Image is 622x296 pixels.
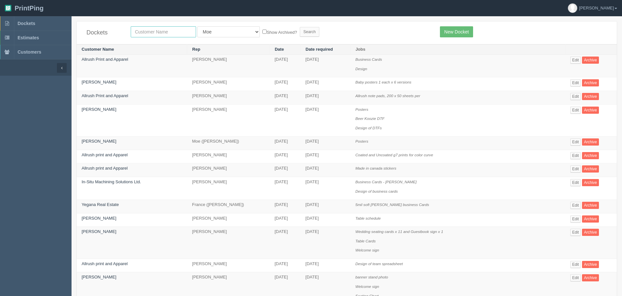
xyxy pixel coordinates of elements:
span: Customers [18,49,41,55]
td: [DATE] [270,213,300,227]
a: Edit [570,138,581,146]
a: Yegana Real Estate [82,202,119,207]
i: Wedding seating cards x 11 and Guestbook sign x 1 [355,229,443,234]
a: Edit [570,179,581,186]
a: Archive [582,79,599,86]
a: Archive [582,179,599,186]
a: Archive [582,215,599,223]
a: Archive [582,107,599,114]
td: [DATE] [300,77,351,91]
a: Edit [570,229,581,236]
td: [DATE] [270,227,300,259]
i: Beer Koozie DTF [355,116,385,121]
a: Archive [582,57,599,64]
a: Allrush Print and Apparel [82,57,128,62]
a: Edit [570,79,581,86]
a: Allrush print and Apparel [82,152,128,157]
td: [DATE] [270,104,300,136]
a: New Docket [440,26,473,37]
a: Edit [570,165,581,173]
i: Coated and Uncoated g7 prints for color curve [355,153,433,157]
a: Archive [582,93,599,100]
td: [PERSON_NAME] [187,77,270,91]
td: [PERSON_NAME] [187,150,270,163]
i: 5mil soft [PERSON_NAME] business Cards [355,202,429,207]
td: France ([PERSON_NAME]) [187,200,270,213]
a: Allrush print and Apparel [82,166,128,171]
td: [DATE] [300,177,351,199]
a: Edit [570,274,581,281]
td: Moe ([PERSON_NAME]) [187,136,270,150]
a: Date required [306,47,333,52]
a: [PERSON_NAME] [82,229,116,234]
td: [PERSON_NAME] [187,227,270,259]
i: Made in canada stickers [355,166,396,170]
th: Jobs [351,44,565,55]
label: Show Archived? [262,28,297,36]
a: Edit [570,202,581,209]
a: Edit [570,93,581,100]
a: Edit [570,261,581,268]
td: [DATE] [300,227,351,259]
td: [DATE] [270,77,300,91]
td: [DATE] [270,150,300,163]
td: [DATE] [270,136,300,150]
td: [PERSON_NAME] [187,177,270,199]
i: Table Cards [355,239,376,243]
a: [PERSON_NAME] [82,275,116,279]
a: Archive [582,152,599,159]
td: [DATE] [300,259,351,272]
i: Design of business cards [355,189,398,193]
a: Edit [570,152,581,159]
a: Date [275,47,284,52]
td: [DATE] [270,200,300,213]
input: Show Archived? [262,30,267,34]
a: Archive [582,138,599,146]
span: Estimates [18,35,39,40]
input: Customer Name [131,26,196,37]
td: [DATE] [270,259,300,272]
td: [DATE] [300,91,351,105]
i: Business Cards [355,57,382,61]
i: Baby posters 1 each x 6 versions [355,80,411,84]
td: [DATE] [300,104,351,136]
a: [PERSON_NAME] [82,216,116,221]
td: [PERSON_NAME] [187,213,270,227]
a: [PERSON_NAME] [82,139,116,144]
td: [DATE] [270,163,300,177]
a: Rep [192,47,200,52]
span: Dockets [18,21,35,26]
img: logo-3e63b451c926e2ac314895c53de4908e5d424f24456219fb08d385ab2e579770.png [5,5,11,11]
td: [DATE] [300,55,351,77]
i: Allrush note pads, 200 x 50 sheets per [355,94,420,98]
td: [DATE] [270,91,300,105]
td: [DATE] [270,177,300,199]
i: banner stand photo [355,275,388,279]
img: avatar_default-7531ab5dedf162e01f1e0bb0964e6a185e93c5c22dfe317fb01d7f8cd2b1632c.jpg [568,4,577,13]
i: Business Cards - [PERSON_NAME] [355,180,417,184]
td: [PERSON_NAME] [187,55,270,77]
td: [PERSON_NAME] [187,104,270,136]
td: [PERSON_NAME] [187,163,270,177]
a: [PERSON_NAME] [82,80,116,84]
td: [DATE] [300,136,351,150]
td: [DATE] [300,150,351,163]
i: Posters [355,107,368,111]
td: [DATE] [300,163,351,177]
i: Table schedule [355,216,381,220]
a: Archive [582,229,599,236]
td: [DATE] [300,200,351,213]
a: Archive [582,274,599,281]
h4: Dockets [86,30,121,36]
td: [DATE] [300,213,351,227]
i: Welcome sign [355,248,379,252]
i: Design of DTFs [355,126,382,130]
td: [DATE] [270,55,300,77]
a: Edit [570,215,581,223]
a: In-Situ Machining Solutions Ltd. [82,179,141,184]
a: Archive [582,202,599,209]
i: Welcome sign [355,284,379,289]
a: Edit [570,57,581,64]
a: Archive [582,261,599,268]
a: Allrush print and Apparel [82,261,128,266]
